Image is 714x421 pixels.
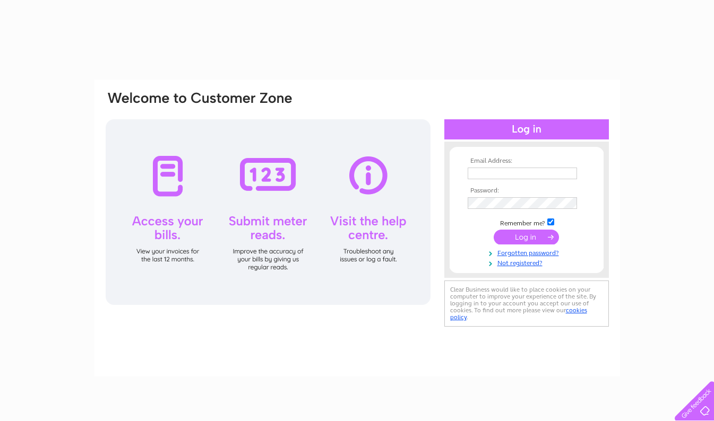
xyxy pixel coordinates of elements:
div: Clear Business would like to place cookies on your computer to improve your experience of the sit... [444,280,609,327]
a: Not registered? [468,257,588,267]
a: Forgotten password? [468,247,588,257]
td: Remember me? [465,217,588,227]
input: Submit [494,230,559,244]
a: cookies policy [450,306,587,321]
th: Email Address: [465,157,588,165]
th: Password: [465,187,588,195]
